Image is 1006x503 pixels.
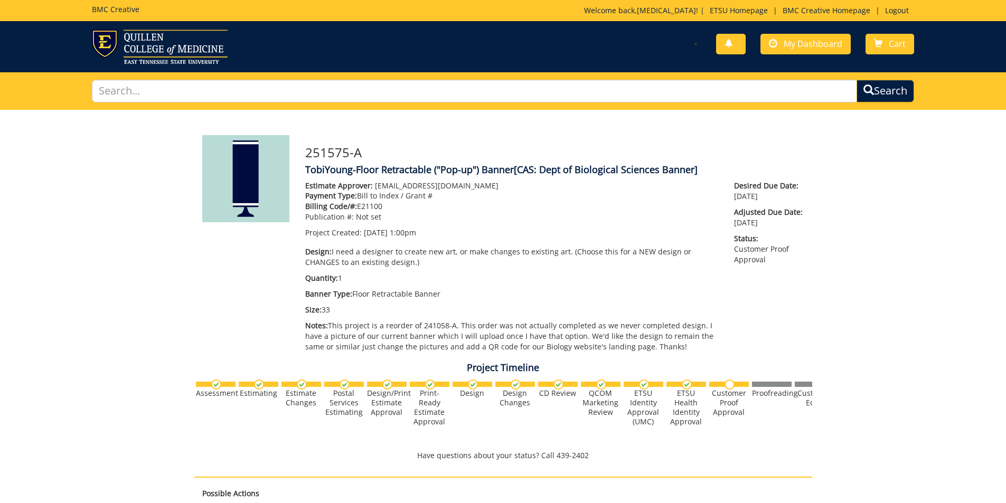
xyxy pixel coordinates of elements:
span: Project Created: [305,227,362,238]
div: Estimate Changes [281,388,321,407]
img: checkmark [596,379,606,390]
img: checkmark [211,379,221,390]
div: Postal Services Estimating [324,388,364,417]
span: [DATE] 1:00pm [364,227,416,238]
div: Customer Edits [795,388,834,407]
div: CD Review [538,388,578,398]
p: I need a designer to create new art, or make changes to existing art. (Choose this for a NEW desi... [305,246,719,268]
h4: TobiYoung-Floor Retractable ("Pop-up") Banner [305,165,804,175]
div: QCOM Marketing Review [581,388,620,417]
img: no [725,379,735,390]
p: Customer Proof Approval [734,233,804,265]
span: My Dashboard [784,38,842,50]
div: Design/Print Estimate Approval [367,388,407,417]
p: 33 [305,305,719,315]
span: Status: [734,233,804,244]
a: Cart [866,34,914,54]
span: Billing Code/#: [305,201,357,211]
img: checkmark [382,379,392,390]
div: Print-Ready Estimate Approval [410,388,449,426]
p: 1 [305,273,719,283]
span: Not set [356,212,381,222]
h4: Project Timeline [194,363,812,373]
div: ETSU Health Identity Approval [666,388,706,426]
div: Proofreading [752,388,792,398]
p: This project is a reorder of 241058-A. This order was not actually completed as we never complete... [305,320,719,352]
h5: BMC Creative [92,5,139,13]
img: checkmark [553,379,563,390]
img: checkmark [297,379,307,390]
div: Assessment [196,388,236,398]
img: checkmark [468,379,478,390]
span: [CAS: Dept of Biological Sciences Banner] [514,163,698,176]
span: Desired Due Date: [734,181,804,191]
div: Design [453,388,492,398]
img: Product featured image [202,135,289,222]
img: checkmark [682,379,692,390]
img: checkmark [511,379,521,390]
span: Payment Type: [305,191,357,201]
a: My Dashboard [760,34,851,54]
span: Banner Type: [305,289,352,299]
a: BMC Creative Homepage [777,5,876,15]
p: Have questions about your status? Call 439-2402 [194,450,812,461]
img: checkmark [340,379,350,390]
p: [EMAIL_ADDRESS][DOMAIN_NAME] [305,181,719,191]
strong: Possible Actions [202,488,259,498]
span: Adjusted Due Date: [734,207,804,217]
p: Bill to Index / Grant # [305,191,719,201]
h3: 251575-A [305,146,804,159]
img: checkmark [639,379,649,390]
span: Design: [305,246,332,257]
p: Floor Retractable Banner [305,289,719,299]
span: Notes: [305,320,328,330]
div: Design Changes [495,388,535,407]
img: ETSU logo [92,30,228,64]
span: Quantity: [305,273,338,283]
a: ETSU Homepage [704,5,773,15]
div: Estimating [239,388,278,398]
span: Estimate Approver: [305,181,373,191]
div: ETSU Identity Approval (UMC) [624,388,663,426]
button: Search [857,80,914,102]
span: Publication #: [305,212,354,222]
p: Welcome back, ! | | | [584,5,914,16]
a: [MEDICAL_DATA] [637,5,696,15]
img: checkmark [425,379,435,390]
p: [DATE] [734,207,804,228]
span: Cart [889,38,906,50]
a: Logout [880,5,914,15]
div: Customer Proof Approval [709,388,749,417]
span: Size: [305,305,322,315]
img: checkmark [254,379,264,390]
p: [DATE] [734,181,804,202]
p: E21100 [305,201,719,212]
input: Search... [92,80,858,102]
